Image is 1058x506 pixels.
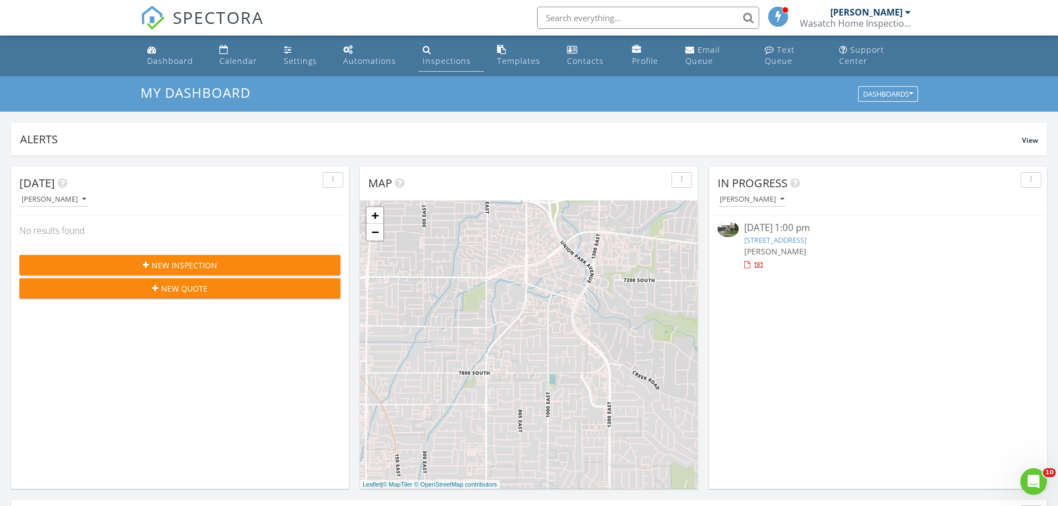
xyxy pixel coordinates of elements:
span: New Inspection [152,259,217,271]
button: Dashboards [858,87,918,102]
a: Company Profile [628,40,673,72]
a: Inspections [418,40,484,72]
img: The Best Home Inspection Software - Spectora [141,6,165,30]
a: Leaflet [363,481,381,488]
div: Alerts [20,132,1022,147]
div: [PERSON_NAME] [830,7,902,18]
span: [DATE] [19,176,55,191]
span: Map [368,176,392,191]
div: Dashboard [147,56,193,66]
div: Support Center [839,44,884,66]
input: Search everything... [537,7,759,29]
div: Wasatch Home Inspections [800,18,911,29]
div: Email Queue [685,44,720,66]
div: | [360,480,500,489]
span: View [1022,136,1038,145]
img: 9378464%2Fcover_photos%2FE7Zu3xTzSrYYQ05WiRGC%2Fsmall.jpeg [718,221,739,237]
iframe: Intercom live chat [1020,468,1047,495]
a: © MapTiler [383,481,413,488]
button: New Inspection [19,255,340,275]
a: Zoom out [367,224,383,241]
a: © OpenStreetMap contributors [414,481,497,488]
a: [STREET_ADDRESS] [744,235,806,245]
div: Profile [632,56,658,66]
div: [DATE] 1:00 pm [744,221,1012,235]
button: [PERSON_NAME] [718,192,786,207]
span: In Progress [718,176,788,191]
div: Automations [343,56,396,66]
a: Text Queue [760,40,826,72]
div: Text Queue [765,44,795,66]
div: [PERSON_NAME] [22,196,86,203]
a: Settings [279,40,330,72]
a: SPECTORA [141,15,264,38]
div: Calendar [219,56,257,66]
div: No results found [11,216,349,246]
a: Email Queue [681,40,751,72]
div: Settings [284,56,317,66]
a: Calendar [215,40,270,72]
div: Dashboards [863,91,913,98]
a: Zoom in [367,207,383,224]
span: [PERSON_NAME] [744,246,806,257]
div: Templates [497,56,540,66]
span: 10 [1043,468,1056,477]
a: Contacts [563,40,619,72]
span: SPECTORA [173,6,264,29]
button: New Quote [19,278,340,298]
span: New Quote [161,283,208,294]
div: [PERSON_NAME] [720,196,784,203]
a: Dashboard [143,40,207,72]
a: Support Center [835,40,915,72]
div: Inspections [423,56,471,66]
a: [DATE] 1:00 pm [STREET_ADDRESS] [PERSON_NAME] [718,221,1039,270]
button: [PERSON_NAME] [19,192,88,207]
span: My Dashboard [141,83,250,102]
a: Automations (Basic) [339,40,409,72]
div: Contacts [567,56,604,66]
a: Templates [493,40,554,72]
